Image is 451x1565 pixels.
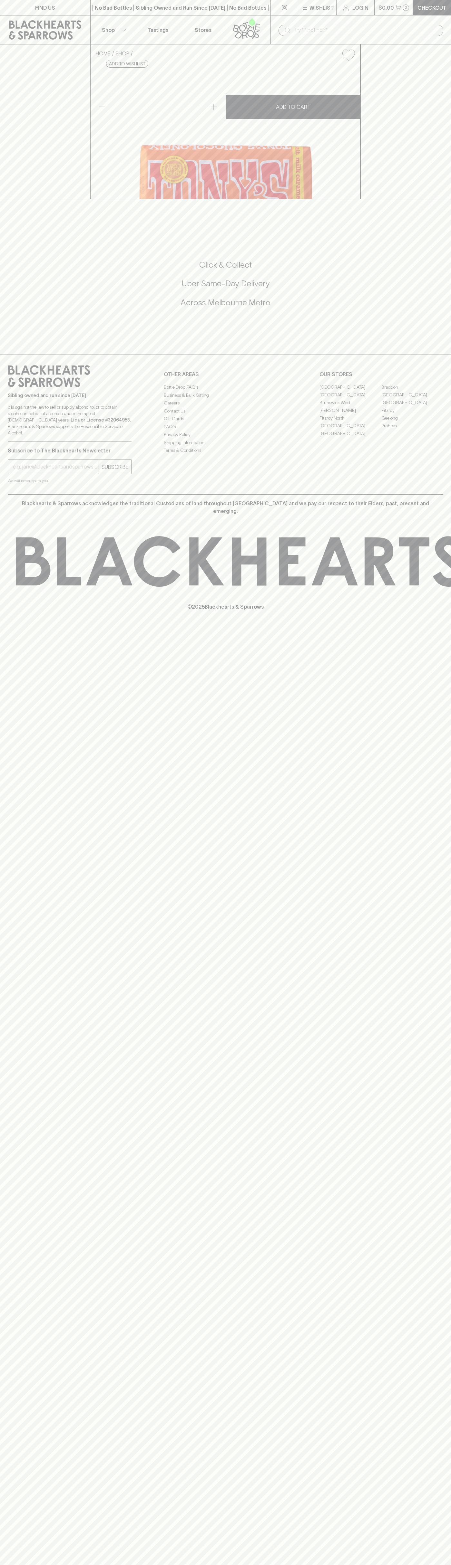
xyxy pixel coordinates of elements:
p: ADD TO CART [276,103,310,111]
input: e.g. jane@blackheartsandsparrows.com.au [13,462,99,472]
a: Careers [164,399,288,407]
a: Contact Us [164,407,288,415]
p: OTHER AREAS [164,370,288,378]
a: [GEOGRAPHIC_DATA] [381,399,443,406]
button: Add to wishlist [106,60,148,68]
a: SHOP [115,51,129,56]
a: Shipping Information [164,439,288,446]
a: Privacy Policy [164,431,288,439]
button: ADD TO CART [226,95,360,119]
a: FAQ's [164,423,288,431]
a: [PERSON_NAME] [319,406,381,414]
p: Wishlist [309,4,334,12]
a: [GEOGRAPHIC_DATA] [319,430,381,437]
p: FIND US [35,4,55,12]
a: Business & Bulk Gifting [164,391,288,399]
a: [GEOGRAPHIC_DATA] [319,391,381,399]
strong: Liquor License #32064953 [71,417,130,422]
p: Login [352,4,368,12]
p: Sibling owned and run since [DATE] [8,392,132,399]
a: Braddon [381,383,443,391]
a: Tastings [135,15,181,44]
input: Try "Pinot noir" [294,25,438,35]
a: Fitzroy [381,406,443,414]
p: Subscribe to The Blackhearts Newsletter [8,447,132,454]
a: Stores [181,15,226,44]
p: SUBSCRIBE [102,463,129,471]
p: Stores [195,26,211,34]
a: Gift Cards [164,415,288,423]
a: Prahran [381,422,443,430]
p: Tastings [148,26,168,34]
div: Call to action block [8,234,443,342]
button: SUBSCRIBE [99,460,131,474]
p: Blackhearts & Sparrows acknowledges the traditional Custodians of land throughout [GEOGRAPHIC_DAT... [13,499,438,515]
img: 79458.png [91,66,360,199]
a: Terms & Conditions [164,447,288,454]
h5: Click & Collect [8,260,443,270]
p: 0 [405,6,407,9]
a: [GEOGRAPHIC_DATA] [319,383,381,391]
h5: Across Melbourne Metro [8,297,443,308]
h5: Uber Same-Day Delivery [8,278,443,289]
p: It is against the law to sell or supply alcohol to, or to obtain alcohol on behalf of a person un... [8,404,132,436]
a: Fitzroy North [319,414,381,422]
a: HOME [96,51,111,56]
p: $0.00 [378,4,394,12]
p: Checkout [417,4,446,12]
p: Shop [102,26,115,34]
a: Geelong [381,414,443,422]
a: [GEOGRAPHIC_DATA] [381,391,443,399]
p: We will never spam you [8,478,132,484]
button: Shop [91,15,136,44]
a: Brunswick West [319,399,381,406]
p: OUR STORES [319,370,443,378]
a: [GEOGRAPHIC_DATA] [319,422,381,430]
a: Bottle Drop FAQ's [164,384,288,391]
button: Add to wishlist [340,47,358,63]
